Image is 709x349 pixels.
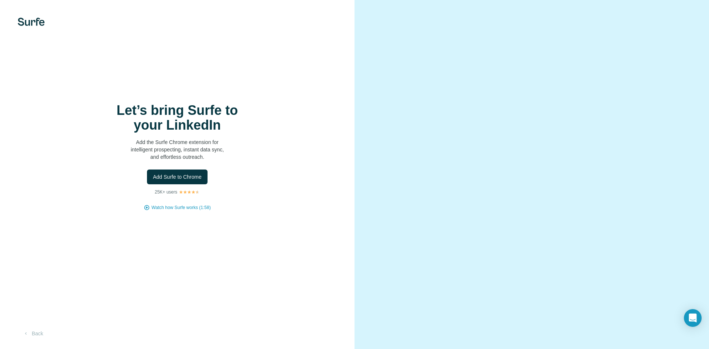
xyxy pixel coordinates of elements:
[684,309,702,327] div: Open Intercom Messenger
[179,190,200,194] img: Rating Stars
[153,173,202,181] span: Add Surfe to Chrome
[151,204,210,211] button: Watch how Surfe works (1:58)
[147,170,208,184] button: Add Surfe to Chrome
[18,18,45,26] img: Surfe's logo
[18,327,48,340] button: Back
[155,189,177,195] p: 25K+ users
[103,103,251,133] h1: Let’s bring Surfe to your LinkedIn
[103,138,251,161] p: Add the Surfe Chrome extension for intelligent prospecting, instant data sync, and effortless out...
